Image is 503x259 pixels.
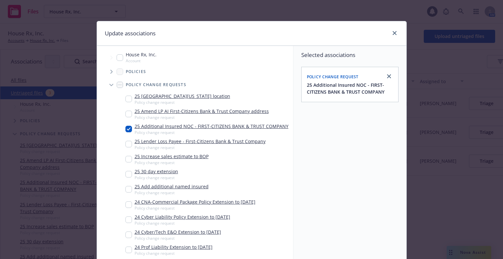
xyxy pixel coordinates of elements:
a: 24 Cyber/Tech E&O Extension to [DATE] [135,229,221,235]
a: 24 CNA-Commercial Package Policy Extension to [DATE] [135,198,255,205]
span: Policy change request [135,235,221,241]
span: Selected associations [301,51,399,59]
span: Policy change request [135,205,255,211]
span: Policy change request [135,130,289,135]
a: 25 Add additional named insured [135,183,209,190]
span: Policy change requests [126,83,186,87]
span: Policy change request [135,190,209,195]
span: Policy change request [135,250,213,256]
a: 25 30 day extension [135,168,178,175]
span: Policy change request [135,160,209,165]
span: Policy change request [307,74,359,80]
a: 25 Additional Insured NOC - FIRST-CITIZENS BANK & TRUST COMPANY [135,123,289,130]
span: Policy change request [135,220,230,226]
a: close [385,72,393,80]
a: 24 Prof Liability Extension to [DATE] [135,244,213,250]
span: Account [126,58,157,64]
span: Policy change request [135,145,266,150]
a: 25 Increase sales estimate to BOP [135,153,209,160]
span: Policies [126,70,146,74]
a: close [391,29,399,37]
span: Policy change request [135,115,269,120]
a: 25 Amend LP AI First-Citizens Bank & Trust Company address [135,108,269,115]
span: House Rx, Inc. [126,51,157,58]
a: 25 [GEOGRAPHIC_DATA][US_STATE] location [135,93,230,100]
h1: Update associations [105,29,156,38]
span: Policy change request [135,100,230,105]
a: 24 Cyber Liability Policy Extension to [DATE] [135,213,230,220]
button: 25 Additional Insured NOC - FIRST-CITIZENS BANK & TRUST COMPANY [307,82,394,95]
a: 25 Lender Loss Payee - First-Citizens Bank & Trust Company [135,138,266,145]
span: Policy change request [135,175,178,180]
